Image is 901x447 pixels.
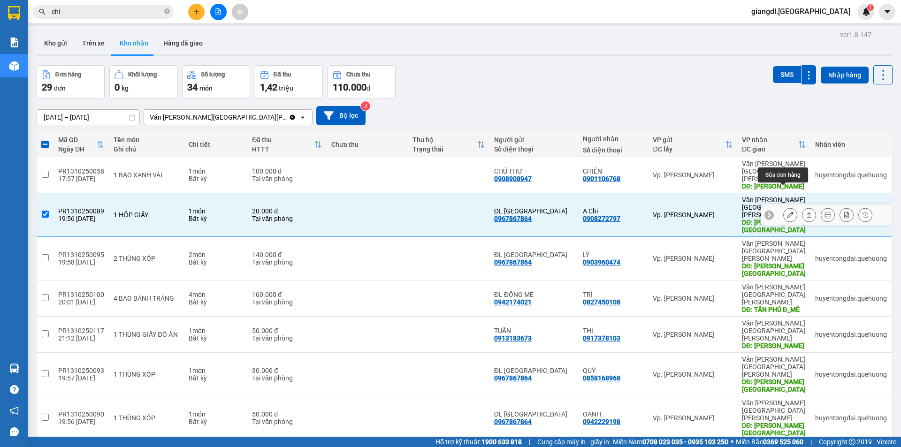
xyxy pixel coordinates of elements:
[815,255,887,262] div: huyentongdai.quehuong
[115,82,120,93] span: 0
[869,4,872,11] span: 1
[773,66,801,83] button: SMS
[742,283,806,306] div: Văn [PERSON_NAME][GEOGRAPHIC_DATA][PERSON_NAME]
[114,136,179,144] div: Tên món
[252,291,322,298] div: 160.000 đ
[361,101,370,111] sup: 3
[583,374,620,382] div: 0858168968
[9,38,19,47] img: solution-icon
[367,84,370,92] span: đ
[114,295,179,302] div: 4 BAO BÁNH TRÁNG
[333,82,367,93] span: 110.000
[189,374,243,382] div: Bất kỳ
[237,8,243,15] span: aim
[783,208,797,222] div: Sửa đơn hàng
[583,298,620,306] div: 0827450108
[247,132,327,157] th: Toggle SortBy
[288,113,289,122] input: Selected Văn phòng Tân Phú.
[252,207,322,215] div: 20.000 đ
[252,258,322,266] div: Tại văn phòng
[128,71,157,78] div: Khối lượng
[53,132,109,157] th: Toggle SortBy
[583,258,620,266] div: 0903960474
[37,65,105,99] button: Đơn hàng29đơn
[260,82,277,93] span: 1,42
[742,240,806,262] div: Văn [PERSON_NAME][GEOGRAPHIC_DATA][PERSON_NAME]
[736,437,803,447] span: Miền Bắc
[193,8,200,15] span: plus
[862,8,870,16] img: icon-new-feature
[58,418,104,425] div: 19:56 [DATE]
[494,251,574,258] div: ĐL ĐÔNG HẢI
[613,437,728,447] span: Miền Nam
[215,8,221,15] span: file-add
[189,291,243,298] div: 4 món
[583,291,643,298] div: TRÍ
[189,298,243,306] div: Bất kỳ
[331,141,403,148] div: Chưa thu
[494,207,574,215] div: ĐL ĐÔNG HẢI
[642,438,728,446] strong: 0708 023 035 - 0935 103 250
[75,32,112,54] button: Trên xe
[189,334,243,342] div: Bất kỳ
[435,437,522,447] span: Hỗ trợ kỹ thuật:
[494,167,574,175] div: CHÚ THƯ
[537,437,611,447] span: Cung cấp máy in - giấy in:
[9,61,19,71] img: warehouse-icon
[815,371,887,378] div: huyentongdai.quehuong
[189,175,243,182] div: Bất kỳ
[188,4,205,20] button: plus
[815,414,887,422] div: huyentongdai.quehuong
[189,418,243,425] div: Bất kỳ
[58,367,104,374] div: PR1310250093
[114,331,179,338] div: 1 THÙNG GIẤY ĐỒ ĂN
[583,146,643,154] div: Số điện thoại
[114,145,179,153] div: Ghi chú
[653,414,733,422] div: Vp. [PERSON_NAME]
[742,182,806,190] div: DĐ: TÂN PHÚ
[189,258,243,266] div: Bất kỳ
[189,167,243,175] div: 1 món
[653,136,725,144] div: VP gửi
[737,132,810,157] th: Toggle SortBy
[252,167,322,175] div: 100.000 đ
[189,410,243,418] div: 1 món
[529,437,530,447] span: |
[653,145,725,153] div: ĐC lấy
[114,414,179,422] div: 1 THÙNG XỐP
[114,171,179,179] div: 1 BAO XANH VẢI
[815,331,887,338] div: huyentongdai.quehuong
[252,418,322,425] div: Tại văn phòng
[299,114,306,121] svg: open
[58,291,104,298] div: PR1310250100
[883,8,892,16] span: caret-down
[583,135,643,143] div: Người nhận
[653,211,733,219] div: Vp. [PERSON_NAME]
[232,4,248,20] button: aim
[114,255,179,262] div: 2 THÙNG XỐP
[252,136,314,144] div: Đã thu
[494,258,532,266] div: 0967867864
[802,208,816,222] div: Giao hàng
[252,334,322,342] div: Tại văn phòng
[39,8,46,15] span: search
[252,410,322,418] div: 50.000 đ
[58,145,97,153] div: Ngày ĐH
[189,141,243,148] div: Chi tiết
[52,7,162,17] input: Tìm tên, số ĐT hoặc mã đơn
[328,65,396,99] button: Chưa thu110.000đ
[58,374,104,382] div: 19:57 [DATE]
[653,171,733,179] div: Vp. [PERSON_NAME]
[164,8,170,16] span: close-circle
[9,364,19,373] img: warehouse-icon
[494,374,532,382] div: 0967867864
[252,367,322,374] div: 30.000 đ
[583,418,620,425] div: 0942229198
[653,331,733,338] div: Vp. [PERSON_NAME]
[815,295,887,302] div: huyentongdai.quehuong
[763,438,803,446] strong: 0369 525 060
[122,84,129,92] span: kg
[494,334,532,342] div: 0913183673
[10,406,19,415] span: notification
[583,367,643,374] div: QUÝ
